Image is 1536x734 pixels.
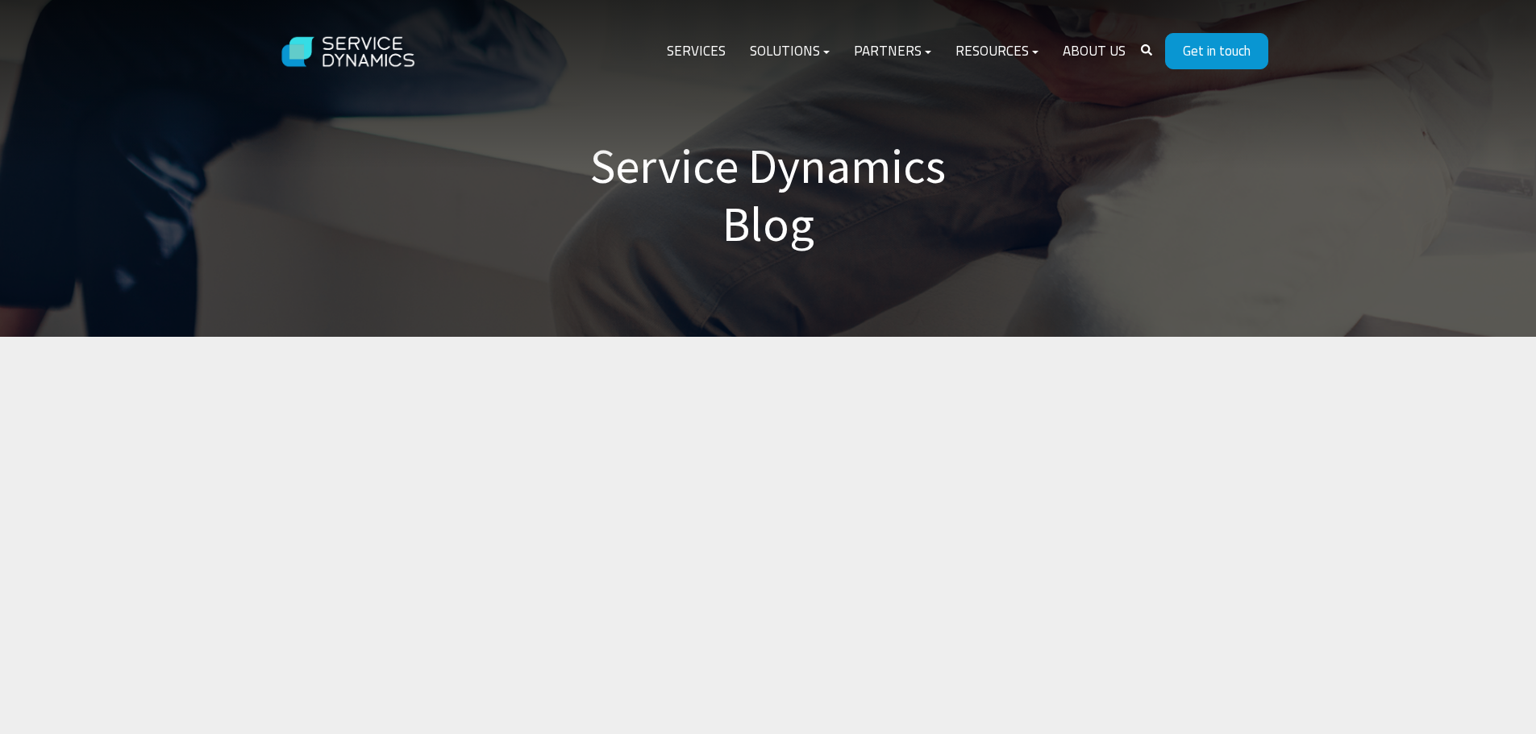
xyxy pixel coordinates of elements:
a: About Us [1051,32,1138,71]
h1: Service Dynamics Blog [543,137,994,253]
a: Partners [842,32,943,71]
div: Navigation Menu [655,32,1138,71]
a: Get in touch [1165,33,1268,69]
a: Solutions [738,32,842,71]
a: Resources [943,32,1051,71]
img: Service Dynamics Logo - White [268,21,430,83]
a: Services [655,32,738,71]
